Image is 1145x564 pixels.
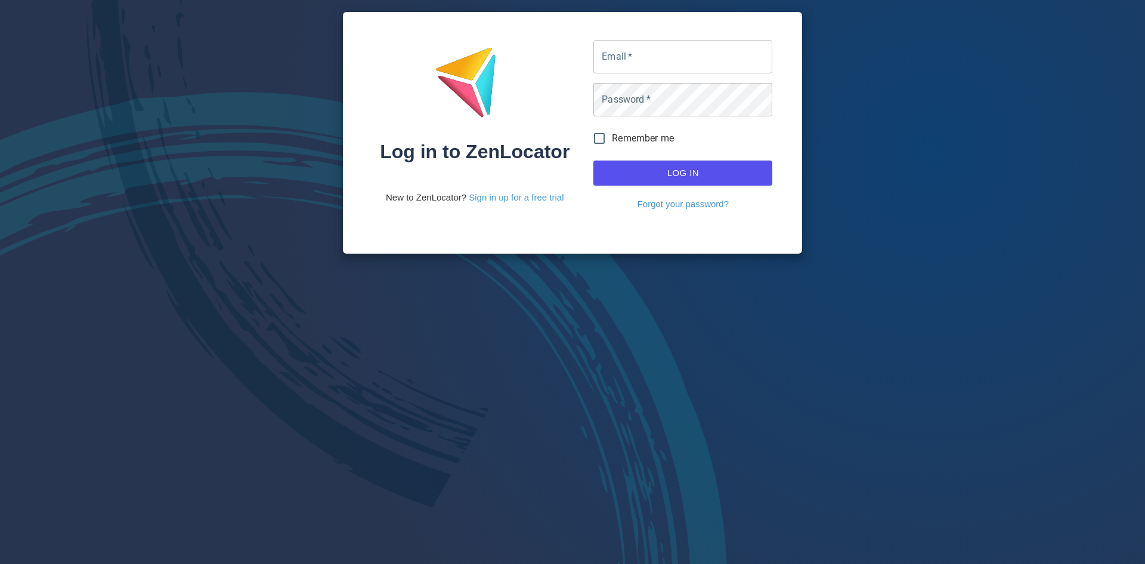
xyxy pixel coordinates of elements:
span: Remember me [612,131,674,146]
a: Forgot your password? [638,198,729,210]
img: ZenLocator [435,47,515,127]
button: Log In [593,161,772,186]
input: name@company.com [593,40,772,73]
span: Log In [606,165,759,181]
div: Log in to ZenLocator [380,142,570,161]
a: Sign in up for a free trial [469,192,564,202]
div: New to ZenLocator? [386,191,564,204]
